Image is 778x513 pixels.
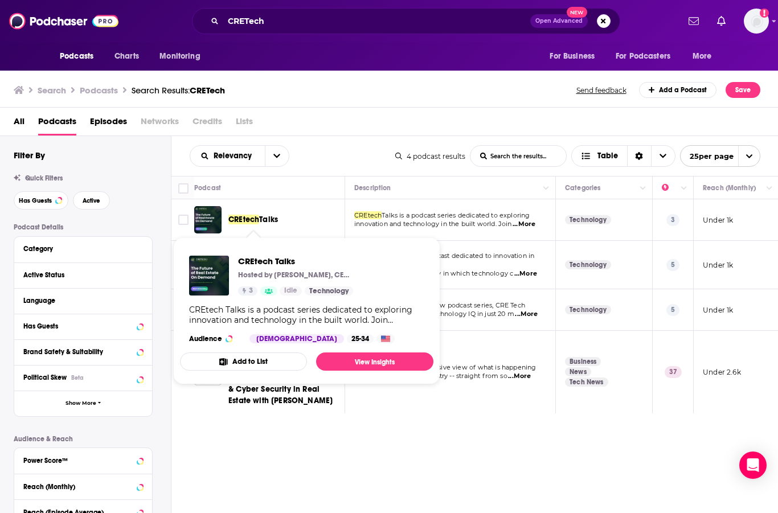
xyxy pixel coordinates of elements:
h2: Choose List sort [190,145,289,167]
div: Sort Direction [627,146,651,166]
span: Your all in one comprehensive view of what is happening [354,363,536,371]
div: Power Score [662,181,678,195]
span: For Podcasters [616,48,670,64]
button: open menu [680,145,760,167]
button: open menu [190,152,265,160]
p: 37 [665,366,682,377]
button: open menu [265,146,289,166]
p: 5 [666,259,679,270]
div: Reach (Monthly) [703,181,756,195]
button: open menu [52,46,108,67]
a: Episodes [90,112,127,136]
span: All [14,112,24,136]
button: Open AdvancedNew [530,14,588,28]
span: [URL] Roundtable: Technology, Marketing, Brokerage, Government Policy, Capital, Construction & Cy... [228,338,337,405]
a: Show notifications dropdown [713,11,730,31]
span: 25 per page [681,147,734,165]
button: Political SkewBeta [23,370,143,384]
a: Charts [107,46,146,67]
p: Under 1k [703,305,733,315]
h3: Audience [189,334,240,343]
a: 3 [238,286,257,296]
p: Podcast Details [14,223,153,231]
button: Save [726,82,760,98]
button: Show More [14,391,152,416]
button: Has Guests [14,191,68,210]
button: Has Guests [23,319,143,333]
button: Choose View [571,145,675,167]
span: Talks [259,215,278,224]
div: Beta [71,374,84,381]
span: Quick Filters [25,174,63,182]
span: Podcasts [60,48,93,64]
button: open menu [151,46,215,67]
span: [MEDICAL_DATA] is a podcast dedicated to innovation in real [354,252,534,269]
span: Talks is a podcast series dedicated to exploring [382,211,530,219]
button: Column Actions [539,182,553,195]
a: CREtech Talks [238,256,353,266]
p: 5 [666,304,679,315]
div: 25-34 [347,334,374,343]
span: Idle [284,285,297,297]
div: Search Results: [132,85,225,96]
a: Technology [565,260,611,269]
span: Political Skew [23,374,67,381]
span: Has Guests [19,198,52,204]
span: Talks, will increase your technology IQ in just 20 m [354,310,514,318]
span: Charts [114,48,139,64]
button: open menu [542,46,609,67]
div: Reach (Monthly) [23,483,133,491]
div: Search podcasts, credits, & more... [192,8,620,34]
a: CREtech Talks [194,206,222,233]
div: Category [23,245,136,253]
div: Power Score™ [23,457,133,465]
p: Under 2.6k [703,367,741,377]
div: Description [354,181,391,195]
span: ...More [514,269,537,278]
span: Active [83,198,100,204]
p: 3 [666,214,679,225]
a: News [565,367,591,376]
span: Podcasts [38,112,76,136]
button: Reach (Monthly) [23,479,143,493]
span: Open Advanced [535,18,583,24]
div: Podcast [194,181,221,195]
a: Technology [565,215,611,224]
a: Tech News [565,377,608,387]
button: Show profile menu [744,9,769,34]
div: Active Status [23,271,136,279]
div: Open Intercom Messenger [739,452,767,479]
a: Business [565,357,601,366]
button: open menu [685,46,726,67]
span: More [693,48,712,64]
button: Category [23,241,143,256]
span: Monitoring [159,48,200,64]
div: Brand Safety & Suitability [23,348,133,356]
div: Categories [565,181,600,195]
button: Column Actions [636,182,650,195]
div: [DEMOGRAPHIC_DATA] [249,334,344,343]
div: Language [23,297,136,305]
span: Show More [65,400,96,407]
button: open menu [608,46,687,67]
span: New [567,7,587,18]
button: Brand Safety & Suitability [23,344,143,359]
button: Active [73,191,110,210]
span: For Business [550,48,595,64]
a: Idle [280,286,302,296]
span: innovation and technology in the built world. Join [354,220,512,228]
span: CREtech [228,215,259,224]
span: Table [597,152,618,160]
a: Show notifications dropdown [684,11,703,31]
button: Column Actions [677,182,691,195]
a: Technology [305,286,353,296]
img: Podchaser - Follow, Share and Rate Podcasts [9,10,118,32]
button: Language [23,293,143,307]
div: CREtech Talks is a podcast series dedicated to exploring innovation and technology in the built w... [189,305,424,325]
span: Logged in as mresewehr [744,9,769,34]
img: CREtech Talks [189,256,229,296]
